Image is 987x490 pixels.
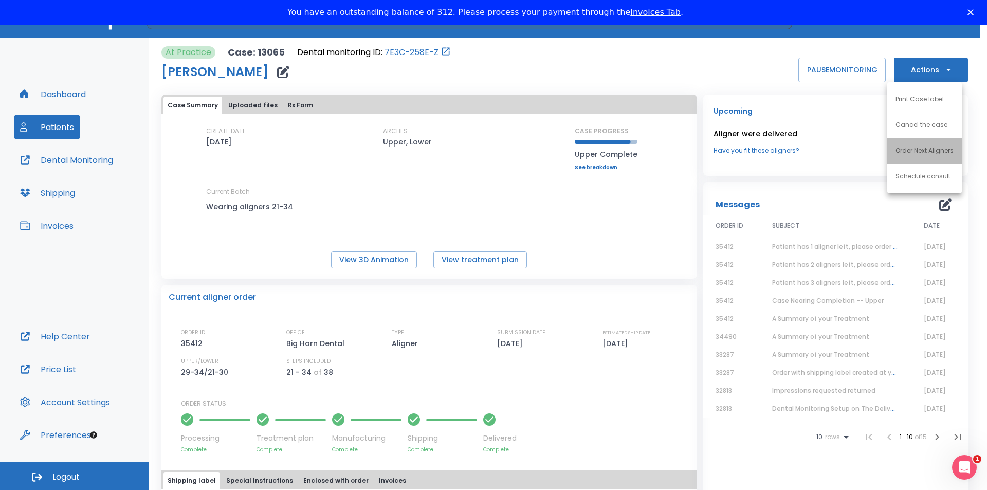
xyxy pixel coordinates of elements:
p: Order Next Aligners [895,146,954,155]
iframe: Intercom live chat [952,455,977,480]
div: Close [967,9,978,15]
a: Invoices Tab [630,7,681,17]
div: You have an outstanding balance of 312. Please process your payment through the . [287,7,683,17]
p: Cancel the case [895,120,947,130]
span: 1 [973,455,981,463]
p: Print Case label [895,95,944,104]
p: Schedule consult [895,172,951,181]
